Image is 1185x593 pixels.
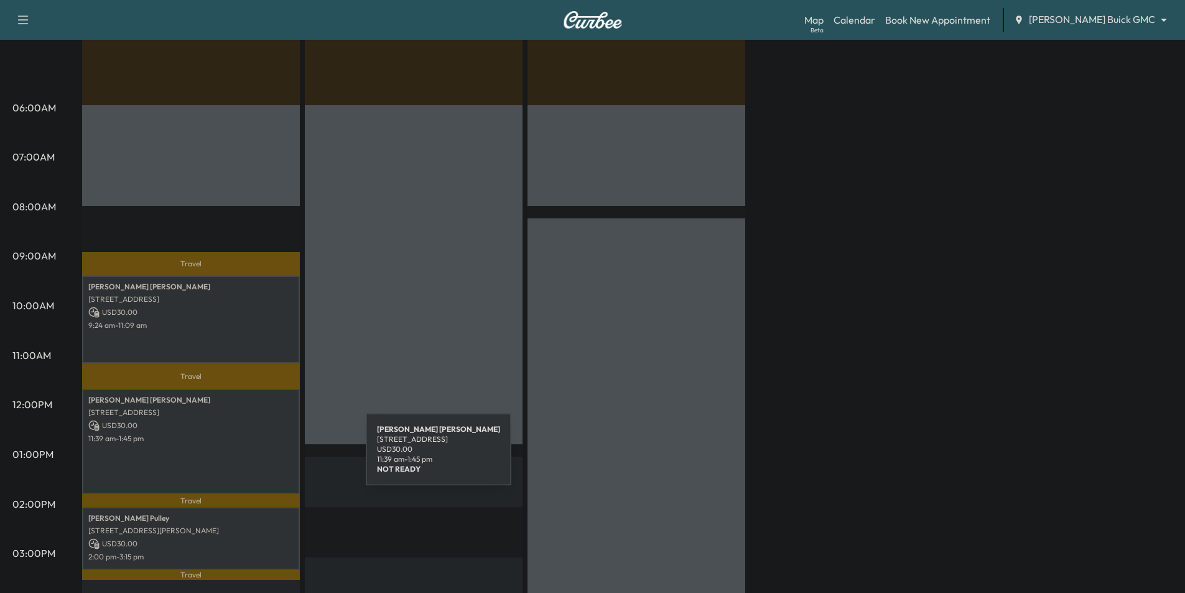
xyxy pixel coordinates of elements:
p: 10:00AM [12,298,54,313]
p: Travel [82,252,300,276]
p: 06:00AM [12,100,56,115]
a: Book New Appointment [885,12,990,27]
p: Travel [82,363,300,388]
p: 11:00AM [12,348,51,363]
p: 2:00 pm - 3:15 pm [88,552,294,562]
p: [PERSON_NAME] [PERSON_NAME] [88,395,294,405]
p: 12:00PM [12,397,52,412]
p: 11:39 am - 1:45 pm [88,434,294,444]
p: 09:00AM [12,248,56,263]
p: [STREET_ADDRESS] [88,294,294,304]
div: Beta [811,26,824,35]
p: 07:00AM [12,149,55,164]
p: [PERSON_NAME] Pulley [88,513,294,523]
p: 02:00PM [12,497,55,511]
p: USD 30.00 [88,307,294,318]
p: [STREET_ADDRESS] [88,408,294,418]
p: Travel [82,494,300,507]
p: USD 30.00 [88,538,294,549]
p: 03:00PM [12,546,55,561]
p: [PERSON_NAME] [PERSON_NAME] [88,282,294,292]
p: [STREET_ADDRESS][PERSON_NAME] [88,526,294,536]
a: MapBeta [804,12,824,27]
p: 08:00AM [12,199,56,214]
p: 9:24 am - 11:09 am [88,320,294,330]
span: [PERSON_NAME] Buick GMC [1029,12,1155,27]
p: Travel [82,570,300,580]
p: 01:00PM [12,447,53,462]
p: USD 30.00 [88,420,294,431]
a: Calendar [834,12,875,27]
img: Curbee Logo [563,11,623,29]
